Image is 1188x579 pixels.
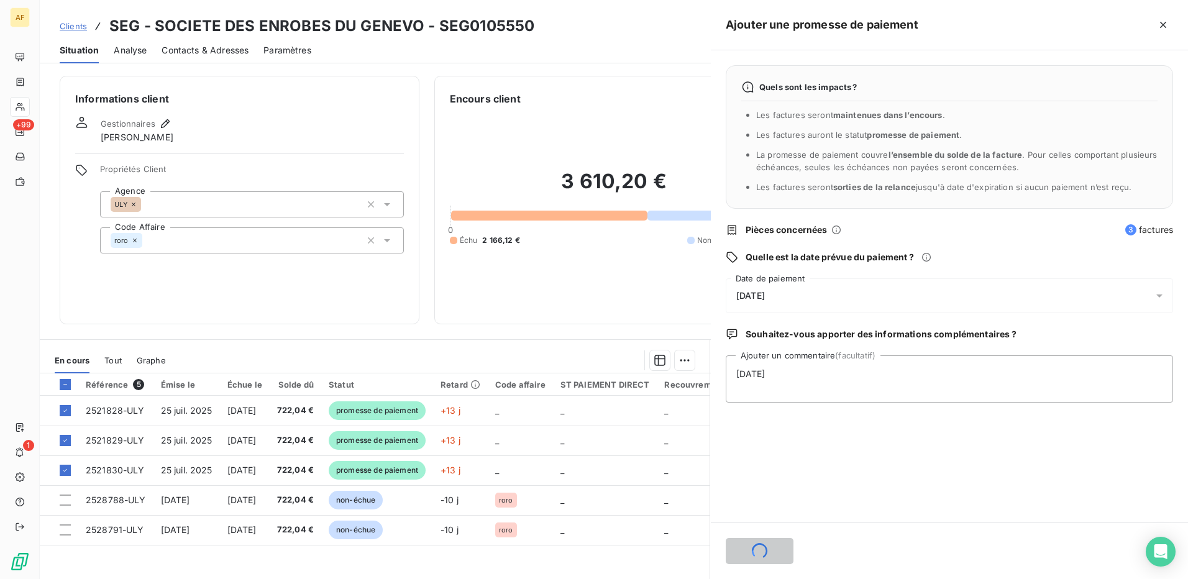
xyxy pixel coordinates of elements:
span: 3 [1125,224,1136,235]
span: Quelle est la date prévue du paiement ? [746,251,914,263]
span: Les factures seront . [756,110,945,120]
span: Quels sont les impacts ? [759,82,857,92]
span: Les factures seront jusqu'à date d'expiration si aucun paiement n’est reçu. [756,182,1131,192]
span: La promesse de paiement couvre . Pour celles comportant plusieurs échéances, seules les échéances... [756,150,1158,172]
h5: Ajouter une promesse de paiement [726,16,918,34]
span: [DATE] [736,291,765,301]
span: Souhaitez-vous apporter des informations complémentaires ? [746,328,1017,340]
textarea: [DATE] [726,355,1173,403]
span: Les factures auront le statut . [756,130,962,140]
span: sorties de la relance [833,182,916,192]
span: l’ensemble du solde de la facture [889,150,1023,160]
span: promesse de paiement [867,130,959,140]
button: Ajouter [726,538,793,564]
span: maintenues dans l’encours [833,110,943,120]
span: factures [1125,224,1173,236]
div: Open Intercom Messenger [1146,537,1176,567]
span: Pièces concernées [746,224,828,236]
